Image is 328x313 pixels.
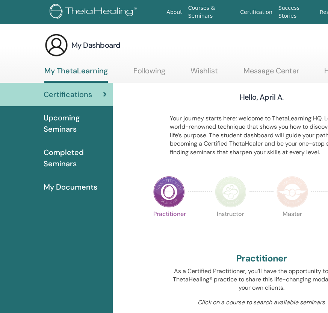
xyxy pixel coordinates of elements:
img: Practitioner [153,176,185,208]
img: generic-user-icon.jpg [44,33,68,57]
p: Practitioner [153,211,185,243]
a: Following [133,66,165,81]
a: My ThetaLearning [44,66,108,83]
a: About [163,5,185,19]
span: Certifications [44,89,92,100]
img: Master [277,176,308,208]
img: logo.png [50,4,139,21]
h3: My Dashboard [71,40,121,50]
p: Instructor [215,211,246,243]
a: Wishlist [190,66,218,81]
h3: Hello, April A. [240,92,284,102]
a: Courses & Seminars [185,1,237,23]
h2: Practitioner [236,253,287,264]
span: Upcoming Seminars [44,112,107,135]
span: My Documents [44,181,97,193]
a: Success Stories [275,1,317,23]
p: Master [277,211,308,243]
span: Completed Seminars [44,147,107,169]
a: Certification [237,5,275,19]
img: Instructor [215,176,246,208]
a: Message Center [243,66,299,81]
